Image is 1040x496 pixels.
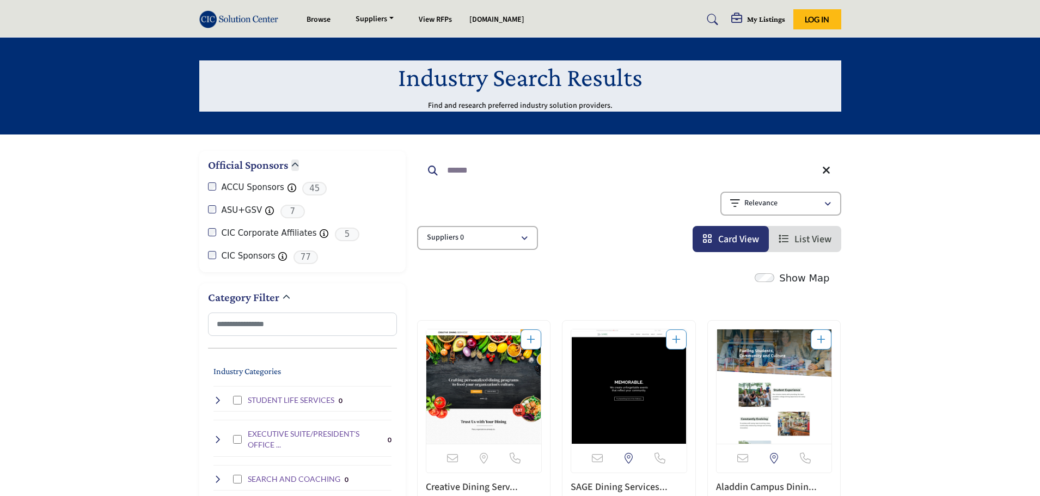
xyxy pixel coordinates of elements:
p: Relevance [744,198,778,209]
h3: SAGE Dining Services [571,481,687,493]
b: 0 [345,476,348,483]
img: Site Logo [199,10,284,28]
span: List View [794,232,831,246]
a: View List [779,232,831,246]
a: Suppliers [348,12,401,27]
label: ACCU Sponsors [222,181,284,194]
a: View RFPs [419,14,452,25]
h3: Aladdin Campus Dining [716,481,833,493]
span: 5 [335,228,359,241]
h5: My Listings [747,14,785,24]
input: Select STUDENT LIFE SERVICES checkbox [233,396,242,405]
button: Industry Categories [213,365,281,378]
img: Aladdin Campus Dining [717,329,832,444]
a: Search [696,11,725,28]
div: 0 Results For STUDENT LIFE SERVICES [339,395,342,405]
input: Search Keyword [417,157,841,183]
input: CIC Sponsors checkbox [208,251,216,259]
input: ACCU Sponsors checkbox [208,182,216,191]
a: SAGE Dining Services... [571,480,668,494]
a: Open Listing in new tab [571,329,687,444]
div: 0 Results For SEARCH AND COACHING [345,474,348,484]
p: Suppliers 0 [427,232,464,243]
img: SAGE Dining Services [571,329,687,444]
span: Card View [718,232,759,246]
p: Find and research preferred industry solution providers. [428,101,613,112]
h4: STUDENT LIFE SERVICES: Campus engagement, residential life, and student activity management solut... [248,395,334,406]
h4: EXECUTIVE SUITE/PRESIDENT'S OFFICE SERVICES: Strategic planning, leadership support, and executiv... [248,428,383,450]
button: Relevance [720,192,841,216]
input: Select EXECUTIVE SUITE/PRESIDENT'S OFFICE SERVICES checkbox [233,435,242,444]
a: Open Listing in new tab [426,329,542,444]
span: 7 [280,205,305,218]
img: Creative Dining Services [426,329,542,444]
h2: Official Sponsors [208,157,288,173]
h2: Category Filter [208,290,279,305]
h3: Creative Dining Services [426,481,542,493]
label: CIC Sponsors [222,250,276,262]
a: Aladdin Campus Dinin... [716,480,817,494]
button: Suppliers 0 [417,226,538,250]
div: 0 Results For EXECUTIVE SUITE/PRESIDENT'S OFFICE SERVICES [388,434,391,444]
span: 45 [302,182,327,195]
a: Add To List [527,333,535,347]
h1: Industry Search Results [398,60,643,94]
div: My Listings [731,13,785,26]
a: Creative Dining Serv... [426,480,518,494]
input: Select SEARCH AND COACHING checkbox [233,475,242,483]
h4: SEARCH AND COACHING: Executive search services, leadership coaching, and professional development... [248,474,340,485]
label: CIC Corporate Affiliates [222,227,317,240]
a: View Card [702,232,759,246]
input: CIC Corporate Affiliates checkbox [208,228,216,236]
input: Search Category [208,313,397,336]
a: Add To List [672,333,681,347]
a: Add To List [817,333,825,347]
a: Browse [307,14,331,25]
li: List View [769,226,841,252]
label: Show Map [779,271,829,285]
span: Log In [805,15,829,24]
a: [DOMAIN_NAME] [469,14,524,25]
li: Card View [693,226,769,252]
a: Open Listing in new tab [717,329,832,444]
input: ASU+GSV checkbox [208,205,216,213]
button: Log In [793,9,841,29]
b: 0 [339,397,342,405]
b: 0 [388,436,391,444]
label: ASU+GSV [222,204,262,217]
span: 77 [293,250,318,264]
